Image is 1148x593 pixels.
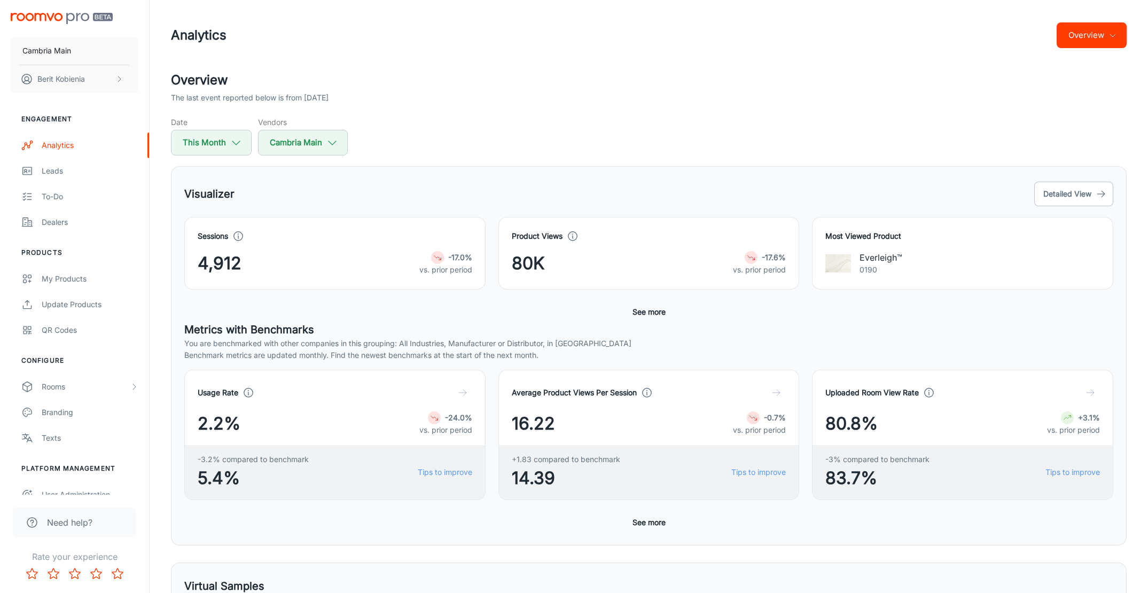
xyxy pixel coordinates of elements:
div: User Administration [42,489,138,501]
button: See more [628,513,670,532]
h4: Average Product Views Per Session [512,387,637,399]
h4: Product Views [512,230,563,242]
a: Tips to improve [1045,466,1100,478]
button: See more [628,302,670,322]
span: -3% compared to benchmark [825,454,930,465]
button: Rate 4 star [85,563,107,584]
p: vs. prior period [419,264,472,276]
h4: Sessions [198,230,228,242]
div: Rooms [42,381,130,393]
img: Everleigh™ [825,251,851,276]
button: Rate 1 star [21,563,43,584]
h4: Uploaded Room View Rate [825,387,919,399]
h4: Most Viewed Product [825,230,1100,242]
button: Overview [1057,22,1127,48]
button: Detailed View [1034,182,1113,206]
p: vs. prior period [733,264,786,276]
h5: Vendors [258,116,348,128]
div: Leads [42,165,138,177]
p: Everleigh™ [860,251,902,264]
h5: Visualizer [184,186,235,202]
div: Texts [42,432,138,444]
p: 0190 [860,264,902,276]
strong: -24.0% [445,413,472,422]
div: My Products [42,273,138,285]
h4: Usage Rate [198,387,238,399]
button: Berit Kobienia [11,65,138,93]
span: 4,912 [198,251,241,276]
span: 14.39 [512,465,620,491]
button: Rate 2 star [43,563,64,584]
strong: -17.6% [762,253,786,262]
p: Berit Kobienia [37,73,85,85]
strong: -0.7% [764,413,786,422]
span: 16.22 [512,411,555,436]
strong: +3.1% [1078,413,1100,422]
p: Cambria Main [22,45,71,57]
p: vs. prior period [419,424,472,436]
button: Cambria Main [11,37,138,65]
img: Roomvo PRO Beta [11,13,113,24]
span: -3.2% compared to benchmark [198,454,309,465]
span: Need help? [47,516,92,529]
h5: Date [171,116,252,128]
span: +1.83 compared to benchmark [512,454,620,465]
div: QR Codes [42,324,138,336]
span: 80K [512,251,545,276]
a: Tips to improve [731,466,786,478]
div: Dealers [42,216,138,228]
button: Rate 5 star [107,563,128,584]
button: Cambria Main [258,130,348,155]
p: You are benchmarked with other companies in this grouping: All Industries, Manufacturer or Distri... [184,338,1113,349]
strong: -17.0% [448,253,472,262]
span: 5.4% [198,465,309,491]
p: vs. prior period [1047,424,1100,436]
div: Analytics [42,139,138,151]
button: This Month [171,130,252,155]
a: Tips to improve [418,466,472,478]
div: To-do [42,191,138,202]
p: The last event reported below is from [DATE] [171,92,329,104]
p: Rate your experience [9,550,140,563]
p: Benchmark metrics are updated monthly. Find the newest benchmarks at the start of the next month. [184,349,1113,361]
span: 2.2% [198,411,240,436]
span: 83.7% [825,465,930,491]
p: vs. prior period [733,424,786,436]
h1: Analytics [171,26,227,45]
div: Update Products [42,299,138,310]
div: Branding [42,407,138,418]
span: 80.8% [825,411,878,436]
button: Rate 3 star [64,563,85,584]
h5: Metrics with Benchmarks [184,322,1113,338]
h2: Overview [171,71,1127,90]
